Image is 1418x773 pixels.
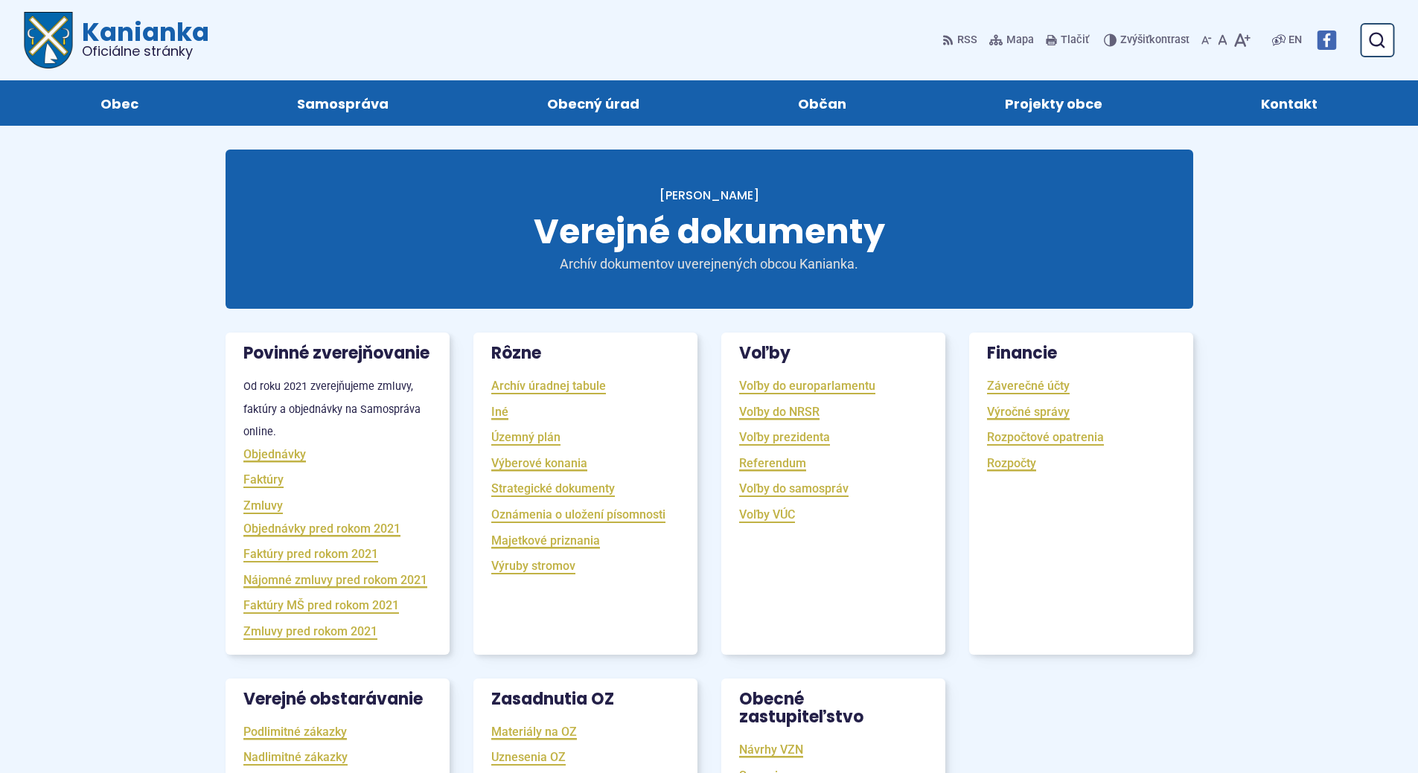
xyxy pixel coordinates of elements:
a: Voľby do europarlamentu [739,377,875,394]
a: Nájomné zmluvy pred rokom 2021 [243,571,427,588]
a: Referendum [739,455,806,472]
h3: Financie [969,333,1193,374]
span: Obec [100,80,138,126]
a: Majetkové priznania [491,532,600,549]
a: Nadlimitné zákazky [243,748,348,766]
span: kontrast [1120,34,1189,47]
button: Tlačiť [1043,25,1092,56]
a: Zmluvy [243,497,283,514]
a: Rozpočty [987,455,1036,472]
a: Objednávky pred rokom 2021 [243,520,400,537]
span: Oficiálne stránky [82,45,209,58]
a: Podlimitné zákazky [243,723,347,740]
small: Od roku 2021 zverejňujeme zmluvy, faktúry a objednávky na Samospráva online. [243,380,421,438]
span: Zvýšiť [1120,33,1149,46]
a: Občan [734,80,911,126]
a: Voľby do samospráv [739,480,849,497]
a: [PERSON_NAME] [660,187,759,204]
a: Faktúry MŠ pred rokom 2021 [243,597,399,614]
a: Materiály na OZ [491,723,577,740]
a: Voľby do NRSR [739,403,820,420]
img: Prejsť na Facebook stránku [1317,31,1336,50]
button: Zväčšiť veľkosť písma [1230,25,1253,56]
h3: Verejné obstarávanie [226,679,450,720]
button: Zvýšiťkontrast [1104,25,1192,56]
a: Archív úradnej tabule [491,377,606,394]
span: Projekty obce [1005,80,1102,126]
a: Zmluvy pred rokom 2021 [243,623,377,640]
a: Iné [491,403,508,420]
span: Tlačiť [1061,34,1089,47]
a: Faktúry pred rokom 2021 [243,545,378,562]
h3: Zasadnutia OZ [473,679,697,720]
a: Výberové konania [491,455,587,472]
a: Voľby VÚC [739,506,795,523]
a: RSS [942,25,980,56]
span: Verejné dokumenty [534,208,885,255]
a: EN [1286,31,1305,49]
span: Občan [798,80,846,126]
a: Samospráva [232,80,453,126]
a: Oznámenia o uložení písomnosti [491,506,665,523]
a: Výročné správy [987,403,1070,420]
h3: Obecné zastupiteľstvo [721,679,945,738]
img: Prejsť na domovskú stránku [24,12,73,68]
a: Voľby prezidenta [739,429,830,446]
button: Nastaviť pôvodnú veľkosť písma [1215,25,1230,56]
a: Projekty obce [941,80,1167,126]
a: Objednávky [243,446,306,463]
a: Faktúry [243,471,284,488]
span: Obecný úrad [547,80,639,126]
a: Záverečné účty [987,377,1070,394]
h3: Povinné zverejňovanie [226,333,450,374]
a: Obec [36,80,202,126]
span: RSS [957,31,977,49]
span: Samospráva [297,80,389,126]
a: Obecný úrad [482,80,703,126]
a: Mapa [986,25,1037,56]
a: Logo Kanianka, prejsť na domovskú stránku. [24,12,209,68]
a: Návrhy VZN [739,741,803,758]
span: Kanianka [73,19,209,58]
span: EN [1288,31,1302,49]
h3: Rôzne [473,333,697,374]
button: Zmenšiť veľkosť písma [1198,25,1215,56]
a: Rozpočtové opatrenia [987,429,1104,446]
a: Strategické dokumenty [491,480,615,497]
a: Výruby stromov [491,557,575,574]
p: Archív dokumentov uverejnených obcou Kanianka. [531,256,888,273]
span: Mapa [1006,31,1034,49]
h3: Voľby [721,333,945,374]
a: Uznesenia OZ [491,748,566,766]
span: Kontakt [1261,80,1318,126]
a: Územný plán [491,429,561,446]
a: Kontakt [1197,80,1382,126]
